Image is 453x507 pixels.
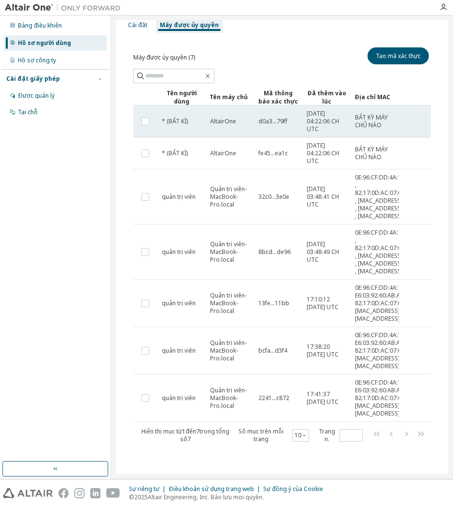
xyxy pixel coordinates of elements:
font: 1 [182,427,185,435]
img: Altair One [5,3,126,13]
font: 0E:96:CF:DD:4A:7F , 82:17:0D:AC:07:00 , [MAC_ADDRESS] , [MAC_ADDRESS] , [MAC_ADDRESS] [355,228,405,275]
font: d0a3...79ff [258,117,287,125]
font: 2241...c872 [258,394,289,402]
font: Đã thêm vào lúc [307,89,346,105]
font: Trang n. [319,427,335,443]
font: Quản trị viên-MacBook-Pro.local [210,240,247,264]
font: Quản trị viên-MacBook-Pro.local [210,185,247,209]
font: fe45...ea1c [258,149,288,157]
font: Địa chỉ MAC [354,93,390,101]
img: facebook.svg [58,488,69,498]
font: Altair Engineering, Inc. Bảo lưu mọi quyền. [148,493,264,501]
font: Số mục trên mỗi trang [239,427,283,443]
font: [DATE] 04:22:06 CH UTC [307,141,339,165]
font: Tên máy chủ [210,93,248,101]
font: 0E:96:CF:DD:4A:7F , 82:17:0D:AC:07:00 , [MAC_ADDRESS] , [MAC_ADDRESS] , [MAC_ADDRESS] [355,173,405,220]
font: Cài đặt [128,21,147,29]
font: 0E:96:CF:DD:4A:7F, E6:03:92:60:AB:AE, 82:17:0D:AC:07:00, [MAC_ADDRESS], [MAC_ADDRESS] [355,283,406,323]
font: 32c0...3e0e [258,193,289,201]
font: Hiển thị mục từ [142,427,182,435]
font: Sự riêng tư [129,485,159,493]
font: * (BẤT KÌ) [162,117,188,125]
font: quản trị viên [162,394,196,402]
img: instagram.svg [74,488,85,498]
font: quản trị viên [162,299,196,307]
font: Mã thông báo xác thực [258,89,298,105]
font: BẤT KỲ MÁY CHỦ NÀO [355,113,388,129]
font: Sự đồng ý của Cookie [263,485,323,493]
font: bcfa...d3f4 [258,346,287,355]
font: quản trị viên [162,193,196,201]
font: 13fe...11bb [258,299,289,307]
font: [DATE] 03:48:41 CH UTC [307,185,339,209]
font: 7 [196,427,199,435]
font: Cài đặt giấy phép [6,75,60,83]
font: Quản trị viên-MacBook-Pro.local [210,339,247,362]
font: Quản trị viên-MacBook-Pro.local [210,386,247,410]
font: [DATE] 03:48:49 CH UTC [307,240,339,264]
font: 17:41:37 [DATE] UTC [307,390,339,406]
font: 0E:96:CF:DD:4A:7F, E6:03:92:60:AB:AE, 82:17:0D:AC:07:00, [MAC_ADDRESS], [MAC_ADDRESS] [355,378,406,418]
font: [DATE] 04:22:06 CH UTC [307,109,339,133]
font: đến [185,427,196,435]
font: Điều khoản sử dụng trang web [169,485,254,493]
font: AltairOne [210,117,236,125]
font: AltairOne [210,149,236,157]
font: 10 [295,431,301,439]
font: Tạo mã xác thực [376,52,421,60]
button: Tạo mã xác thực [368,47,429,64]
font: quản trị viên [162,346,196,355]
font: Tại chỗ [18,108,38,116]
font: Máy được ủy quyền (7) [133,53,195,61]
font: Quản trị viên-MacBook-Pro.local [210,291,247,315]
font: Tên người dùng [167,89,197,105]
font: 2025 [134,493,148,501]
font: quản trị viên [162,248,196,256]
font: Được quản lý [18,91,55,100]
font: Máy được ủy quyền [160,21,219,29]
img: youtube.svg [106,488,120,498]
font: © [129,493,134,501]
font: * (BẤT KÌ) [162,149,188,157]
font: Bảng điều khiển [18,21,62,30]
img: linkedin.svg [90,488,100,498]
font: 17:38:20 [DATE] UTC [307,343,339,358]
font: 0E:96:CF:DD:4A:7F, E6:03:92:60:AB:AE, 82:17:0D:AC:07:00, [MAC_ADDRESS], [MAC_ADDRESS] [355,331,406,370]
font: BẤT KỲ MÁY CHỦ NÀO [355,145,388,161]
font: 17:10:12 [DATE] UTC [307,295,339,311]
img: altair_logo.svg [3,488,53,498]
font: trong tổng số [180,427,229,443]
font: Hồ sơ công ty [18,56,56,64]
font: Hồ sơ người dùng [18,39,71,47]
font: 8bcd...de96 [258,248,291,256]
font: 7 [187,435,191,443]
